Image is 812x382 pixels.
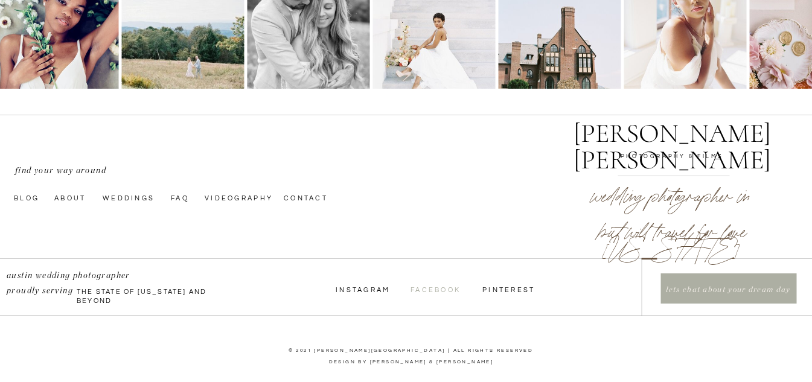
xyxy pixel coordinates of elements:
a: Design by [PERSON_NAME] & [PERSON_NAME] [315,358,508,371]
a: Pinterest [482,284,539,294]
a: InstagraM [336,284,390,294]
p: © 2021 [PERSON_NAME][GEOGRAPHIC_DATA] | ALL RIGHTS RESERVED [238,346,584,354]
a: videography [205,193,272,202]
a: faq [171,193,190,202]
a: Blog [14,193,52,202]
a: [PERSON_NAME] [PERSON_NAME] [566,120,778,153]
a: Weddings [103,193,159,202]
a: lets chat about your dream day [662,284,794,298]
a: About [54,193,96,202]
h2: wedding photographer in [US_STATE] [536,170,805,246]
a: Contact [284,193,345,202]
p: the state of [US_STATE] and beyond [77,287,225,299]
p: find your way around [15,164,139,173]
a: Facebook [411,284,464,294]
p: but will travel for love [592,206,753,258]
p: austin wedding photographer proudly serving [7,269,159,284]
